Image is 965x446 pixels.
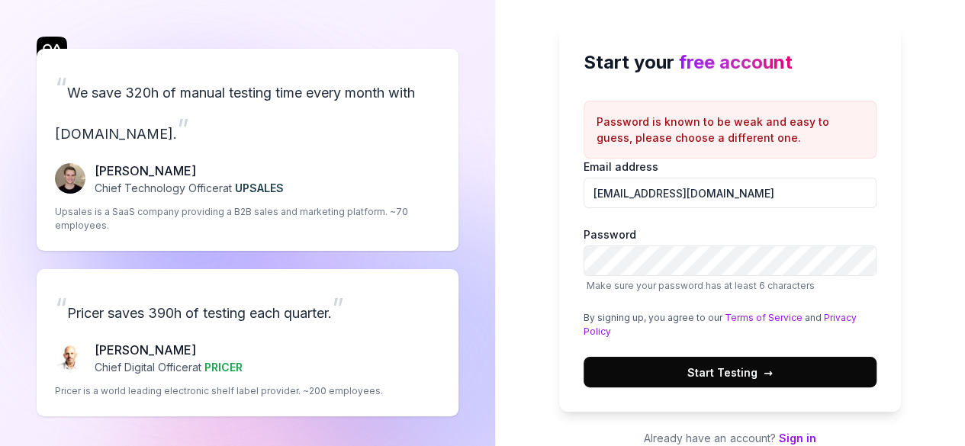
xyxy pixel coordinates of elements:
[584,178,877,208] input: Email address
[778,432,815,444] a: Sign in
[55,291,67,325] span: “
[55,384,383,398] p: Pricer is a world leading electronic shelf label provider. ~200 employees.
[55,287,440,329] p: Pricer saves 390h of testing each quarter.
[584,159,877,208] label: Email address
[235,181,284,194] span: UPSALES
[177,112,189,146] span: ”
[37,49,458,251] a: “We save 320h of manual testing time every month with [DOMAIN_NAME].”Fredrik Seidl[PERSON_NAME]Ch...
[584,226,877,293] label: Password
[37,269,458,416] a: “Pricer saves 390h of testing each quarter.”Chris Chalkitis[PERSON_NAME]Chief Digital Officerat P...
[687,364,773,380] span: Start Testing
[95,162,284,180] p: [PERSON_NAME]
[764,364,773,380] span: →
[55,205,440,233] p: Upsales is a SaaS company providing a B2B sales and marketing platform. ~70 employees.
[584,245,877,276] input: PasswordMake sure your password has at least 6 characters
[55,342,85,373] img: Chris Chalkitis
[584,357,877,387] button: Start Testing→
[725,312,803,323] a: Terms of Service
[95,180,284,196] p: Chief Technology Officer at
[55,71,67,104] span: “
[55,163,85,194] img: Fredrik Seidl
[55,67,440,149] p: We save 320h of manual testing time every month with [DOMAIN_NAME].
[597,114,864,146] p: Password is known to be weak and easy to guess, please choose a different one.
[584,49,877,76] h2: Start your
[559,430,901,446] p: Already have an account?
[332,291,344,325] span: ”
[584,311,877,339] div: By signing up, you agree to our and
[587,280,815,291] span: Make sure your password has at least 6 characters
[204,361,243,374] span: PRICER
[95,341,243,359] p: [PERSON_NAME]
[679,51,793,73] span: free account
[95,359,243,375] p: Chief Digital Officer at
